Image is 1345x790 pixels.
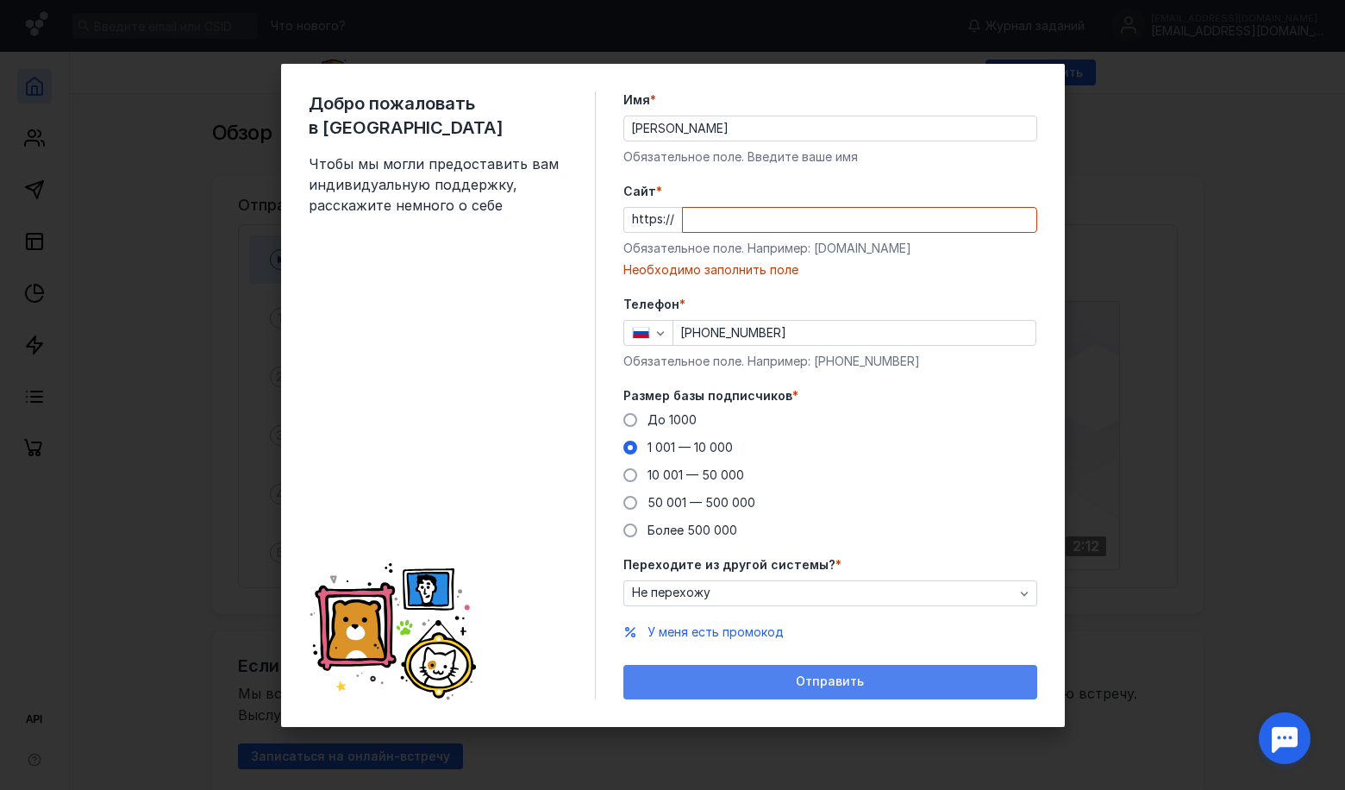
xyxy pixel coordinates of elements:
[647,495,755,510] span: 50 001 — 500 000
[647,467,744,482] span: 10 001 — 50 000
[647,412,697,427] span: До 1000
[623,665,1037,699] button: Отправить
[647,523,737,537] span: Более 500 000
[623,183,656,200] span: Cайт
[796,674,864,689] span: Отправить
[632,586,710,600] span: Не перехожу
[623,556,835,574] span: Переходите из другой системы?
[647,624,784,641] button: У меня есть промокод
[623,91,650,109] span: Имя
[647,624,784,639] span: У меня есть промокод
[623,387,792,404] span: Размер базы подписчиков
[309,154,567,216] span: Чтобы мы могли предоставить вам индивидуальную поддержку, расскажите немного о себе
[623,580,1037,606] button: Не перехожу
[309,91,567,140] span: Добро пожаловать в [GEOGRAPHIC_DATA]
[623,353,1037,370] div: Обязательное поле. Например: [PHONE_NUMBER]
[623,240,1037,257] div: Обязательное поле. Например: [DOMAIN_NAME]
[623,148,1037,166] div: Обязательное поле. Введите ваше имя
[647,440,733,455] span: 1 001 — 10 000
[623,296,679,313] span: Телефон
[623,261,1037,279] div: Необходимо заполнить поле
